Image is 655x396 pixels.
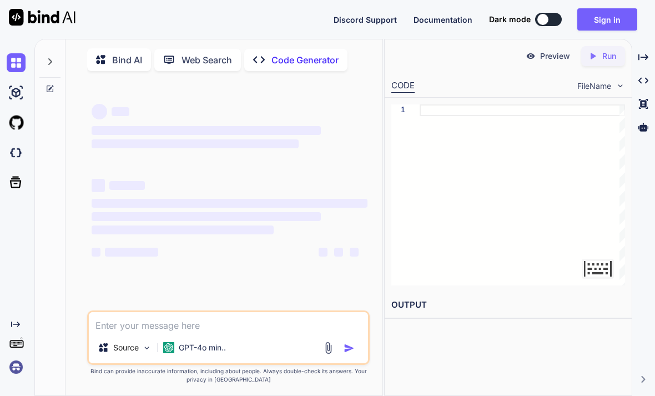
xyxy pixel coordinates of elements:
span: ‌ [92,104,107,119]
p: Code Generator [271,53,339,67]
p: Bind can provide inaccurate information, including about people. Always double-check its answers.... [87,367,370,384]
img: preview [526,51,536,61]
div: 1 [391,104,405,116]
img: attachment [322,342,335,354]
span: ‌ [92,248,100,257]
img: chevron down [616,81,625,91]
span: FileName [577,81,611,92]
button: Documentation [414,14,472,26]
img: signin [7,358,26,377]
p: Run [602,51,616,62]
img: GPT-4o mini [163,342,174,353]
span: ‌ [350,248,359,257]
span: ‌ [112,107,129,116]
span: ‌ [319,248,327,257]
span: ‌ [105,248,158,257]
img: Bind AI [9,9,75,26]
span: ‌ [109,181,145,190]
img: githubLight [7,113,26,132]
p: Web Search [182,53,232,67]
span: ‌ [92,199,367,208]
img: chat [7,53,26,72]
button: Sign in [577,8,637,31]
span: ‌ [92,139,299,148]
span: ‌ [92,212,320,221]
div: CODE [391,79,415,93]
img: ai-studio [7,83,26,102]
span: ‌ [334,248,343,257]
button: Discord Support [334,14,397,26]
img: Pick Models [142,343,152,353]
p: Preview [540,51,570,62]
span: ‌ [92,126,320,135]
span: Dark mode [489,14,531,25]
p: GPT-4o min.. [179,342,226,353]
img: darkCloudIdeIcon [7,143,26,162]
span: Documentation [414,15,472,24]
p: Bind AI [112,53,142,67]
span: ‌ [92,179,105,192]
h2: OUTPUT [385,292,632,318]
span: Discord Support [334,15,397,24]
p: Source [113,342,139,353]
span: ‌ [92,225,274,234]
img: icon [344,343,355,354]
